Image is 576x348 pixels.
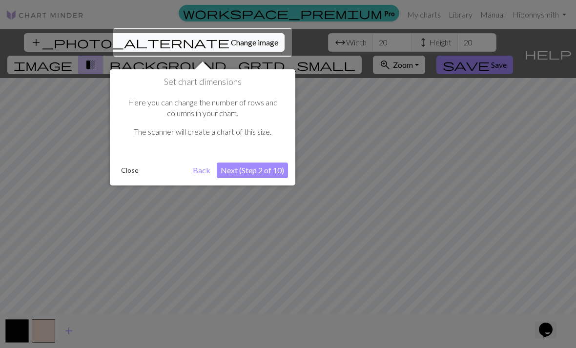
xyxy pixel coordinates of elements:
[117,77,288,87] h1: Set chart dimensions
[122,126,283,137] p: The scanner will create a chart of this size.
[110,69,295,185] div: Set chart dimensions
[122,97,283,119] p: Here you can change the number of rows and columns in your chart.
[189,163,214,178] button: Back
[117,163,143,178] button: Close
[217,163,288,178] button: Next (Step 2 of 10)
